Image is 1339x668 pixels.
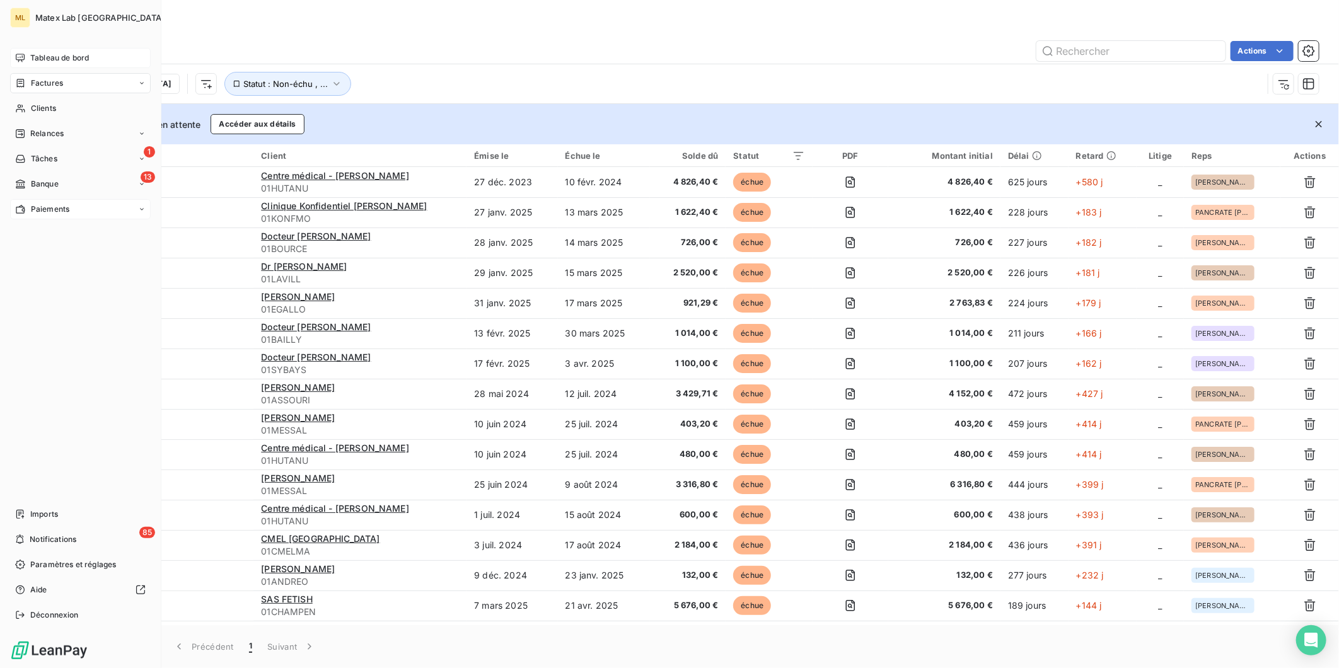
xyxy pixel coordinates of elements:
[558,621,651,651] td: 2 mai 2025
[658,388,718,400] span: 3 429,71 €
[261,624,371,635] span: Docteur [PERSON_NAME]
[1159,237,1162,248] span: _
[558,590,651,621] td: 21 avr. 2025
[1195,420,1251,428] span: PANCRATE [PERSON_NAME]
[261,182,459,195] span: 01HUTANU
[733,263,771,282] span: échue
[1159,267,1162,278] span: _
[658,509,718,521] span: 600,00 €
[1231,41,1294,61] button: Actions
[467,500,557,530] td: 1 juil. 2024
[733,324,771,343] span: échue
[1195,299,1251,307] span: [PERSON_NAME]
[1195,209,1251,216] span: PANCRATE [PERSON_NAME]
[1159,388,1162,399] span: _
[261,212,459,225] span: 01KONFMO
[467,197,557,227] td: 27 janv. 2025
[733,233,771,252] span: échue
[1036,41,1226,61] input: Rechercher
[896,569,993,582] span: 132,00 €
[31,178,59,190] span: Banque
[467,348,557,379] td: 17 févr. 2025
[1195,602,1251,609] span: [PERSON_NAME]
[896,176,993,188] span: 4 826,40 €
[1195,481,1251,488] span: PANCRATE [PERSON_NAME]
[896,599,993,612] span: 5 676,00 €
[558,227,651,258] td: 14 mars 2025
[10,640,88,660] img: Logo LeanPay
[30,509,58,520] span: Imports
[1159,600,1162,611] span: _
[820,151,881,161] div: PDF
[558,258,651,288] td: 15 mars 2025
[261,261,347,272] span: Dr [PERSON_NAME]
[733,384,771,403] span: échue
[467,318,557,348] td: 13 févr. 2025
[261,545,459,558] span: 01CMELMA
[658,599,718,612] span: 5 676,00 €
[467,621,557,651] td: 18 mars 2025
[1159,539,1162,550] span: _
[896,327,993,340] span: 1 014,00 €
[1076,479,1104,490] span: +399 j
[467,258,557,288] td: 29 janv. 2025
[733,203,771,222] span: échue
[261,382,335,393] span: [PERSON_NAME]
[261,151,459,161] div: Client
[261,473,335,483] span: [PERSON_NAME]
[261,515,459,527] span: 01HUTANU
[211,114,304,134] button: Accéder aux détails
[896,509,993,521] span: 600,00 €
[261,563,335,574] span: [PERSON_NAME]
[1000,258,1069,288] td: 226 jours
[1008,151,1061,161] div: Délai
[261,321,371,332] span: Docteur [PERSON_NAME]
[31,204,69,215] span: Paiements
[1000,590,1069,621] td: 189 jours
[1195,360,1251,367] span: [PERSON_NAME]
[224,72,351,96] button: Statut : Non-échu , ...
[558,197,651,227] td: 13 mars 2025
[261,243,459,255] span: 01BOURCE
[467,590,557,621] td: 7 mars 2025
[261,503,409,514] span: Centre médical - [PERSON_NAME]
[1076,328,1102,338] span: +166 j
[261,170,409,181] span: Centre médical - [PERSON_NAME]
[733,596,771,615] span: échue
[1000,379,1069,409] td: 472 jours
[30,609,79,621] span: Déconnexion
[658,569,718,582] span: 132,00 €
[658,206,718,219] span: 1 622,40 €
[141,171,155,183] span: 13
[1000,227,1069,258] td: 227 jours
[467,167,557,197] td: 27 déc. 2023
[658,327,718,340] span: 1 014,00 €
[733,475,771,494] span: échue
[565,151,643,161] div: Échue le
[733,445,771,464] span: échue
[733,151,804,161] div: Statut
[658,478,718,491] span: 3 316,80 €
[1076,267,1100,278] span: +181 j
[31,78,63,89] span: Factures
[1159,207,1162,217] span: _
[261,352,371,362] span: Docteur [PERSON_NAME]
[31,103,56,114] span: Clients
[1159,297,1162,308] span: _
[1076,600,1102,611] span: +144 j
[896,388,993,400] span: 4 152,00 €
[261,594,313,604] span: SAS FETISH
[261,200,427,211] span: Clinique Konfidentiel [PERSON_NAME]
[558,379,651,409] td: 12 juil. 2024
[241,633,260,660] button: 1
[733,294,771,313] span: échue
[165,633,241,660] button: Précédent
[1159,479,1162,490] span: _
[31,153,57,164] span: Tâches
[30,52,89,64] span: Tableau de bord
[261,606,459,618] span: 01CHAMPEN
[1076,176,1103,187] span: +580 j
[261,485,459,497] span: 01MESSAL
[1000,348,1069,379] td: 207 jours
[1159,570,1162,580] span: _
